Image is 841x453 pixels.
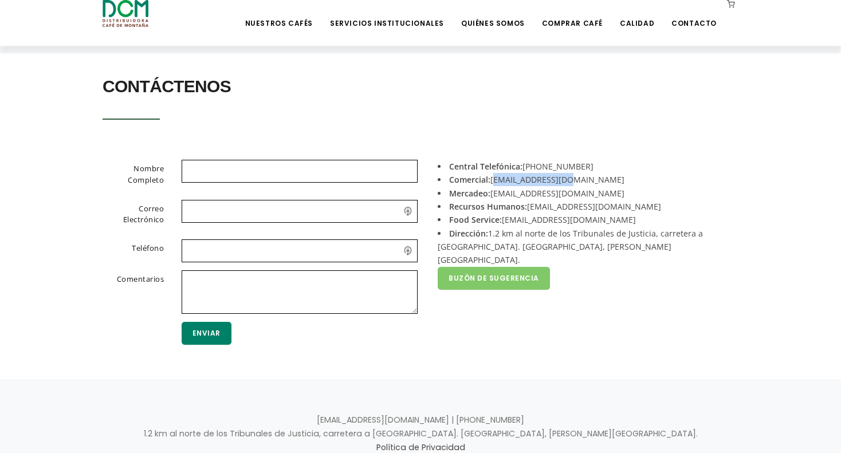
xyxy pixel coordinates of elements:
[438,200,730,213] li: [EMAIL_ADDRESS][DOMAIN_NAME]
[449,174,490,185] strong: Comercial:
[665,1,724,28] a: Contacto
[449,161,522,172] strong: Central Telefónica:
[438,160,730,173] li: [PHONE_NUMBER]
[438,213,730,226] li: [EMAIL_ADDRESS][DOMAIN_NAME]
[88,160,173,190] label: Nombre Completo
[449,228,488,239] strong: Dirección:
[438,173,730,186] li: [EMAIL_ADDRESS][DOMAIN_NAME]
[88,270,173,312] label: Comentarios
[449,201,527,212] strong: Recursos Humanos:
[449,188,490,199] strong: Mercadeo:
[535,1,610,28] a: Comprar Café
[454,1,532,28] a: Quiénes Somos
[438,187,730,200] li: [EMAIL_ADDRESS][DOMAIN_NAME]
[376,442,465,453] a: Política de Privacidad
[182,322,231,345] button: Enviar
[438,227,730,267] li: 1.2 km al norte de los Tribunales de Justicia, carretera a [GEOGRAPHIC_DATA]. [GEOGRAPHIC_DATA], ...
[88,239,173,260] label: Teléfono
[323,1,451,28] a: Servicios Institucionales
[103,70,738,103] h2: Contáctenos
[449,214,502,225] strong: Food Service:
[88,200,173,230] label: Correo Electrónico
[438,267,550,290] a: Buzón de Sugerencia
[613,1,661,28] a: Calidad
[238,1,320,28] a: Nuestros Cafés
